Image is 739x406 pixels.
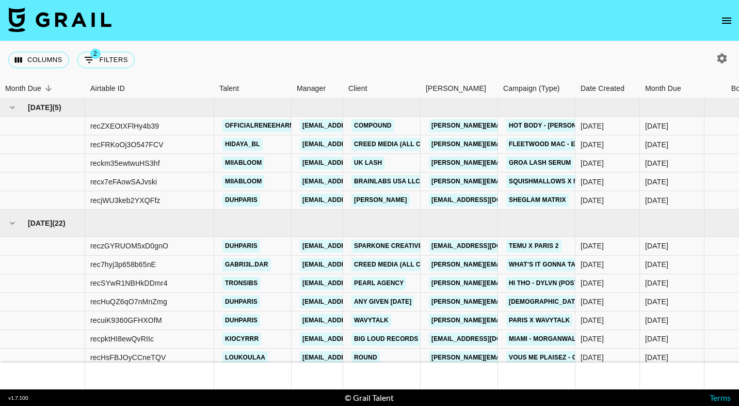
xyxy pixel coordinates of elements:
[222,240,260,253] a: duhparis
[645,79,681,99] div: Month Due
[52,218,66,228] span: ( 22 )
[429,119,650,132] a: [PERSON_NAME][EMAIL_ADDRESS][PERSON_NAME][DOMAIN_NAME]
[222,157,264,169] a: miiabloom
[90,79,125,99] div: Airtable ID
[8,7,111,32] img: Grail Talent
[645,177,668,187] div: Sep '25
[498,79,575,99] div: Campaign (Type)
[300,295,415,308] a: [EMAIL_ADDRESS][DOMAIN_NAME]
[581,278,604,288] div: 31/07/2025
[421,79,498,99] div: Booker
[5,79,41,99] div: Month Due
[429,175,650,188] a: [PERSON_NAME][EMAIL_ADDRESS][PERSON_NAME][DOMAIN_NAME]
[300,351,415,364] a: [EMAIL_ADDRESS][DOMAIN_NAME]
[28,102,52,113] span: [DATE]
[645,241,668,251] div: Aug '25
[429,258,650,271] a: [PERSON_NAME][EMAIL_ADDRESS][PERSON_NAME][DOMAIN_NAME]
[581,241,604,251] div: 27/08/2025
[645,121,668,131] div: Sep '25
[90,177,157,187] div: recx7eFAowSAJvski
[640,79,704,99] div: Month Due
[90,195,160,206] div: recjWU3keb2YXQFfz
[300,258,415,271] a: [EMAIL_ADDRESS][DOMAIN_NAME]
[575,79,640,99] div: Date Created
[351,351,380,364] a: Round
[90,352,166,363] div: recHsFBJOyCCneTQV
[645,334,668,344] div: Aug '25
[90,259,156,270] div: rec7hyj3p658b65nE
[300,157,415,169] a: [EMAIL_ADDRESS][DOMAIN_NAME]
[41,81,56,96] button: Sort
[343,79,421,99] div: Client
[429,157,597,169] a: [PERSON_NAME][EMAIL_ADDRESS][DOMAIN_NAME]
[90,121,159,131] div: recZXEOtXFlHy4b39
[351,333,421,346] a: Big Loud Records
[426,79,486,99] div: [PERSON_NAME]
[503,79,560,99] div: Campaign (Type)
[300,194,415,207] a: [EMAIL_ADDRESS][DOMAIN_NAME]
[292,79,343,99] div: Manager
[90,158,160,168] div: reckm35ewtwuHS3hf
[222,295,260,308] a: duhparis
[300,333,415,346] a: [EMAIL_ADDRESS][DOMAIN_NAME]
[581,259,604,270] div: 01/08/2025
[581,158,604,168] div: 04/08/2025
[90,49,101,59] span: 2
[300,138,415,151] a: [EMAIL_ADDRESS][DOMAIN_NAME]
[351,295,414,308] a: Any given [DATE]
[351,175,423,188] a: Brainlabs USA LLC
[506,175,588,188] a: Squishmallows X Mia
[429,314,597,327] a: [PERSON_NAME][EMAIL_ADDRESS][DOMAIN_NAME]
[429,351,597,364] a: [PERSON_NAME][EMAIL_ADDRESS][DOMAIN_NAME]
[8,52,69,68] button: Select columns
[351,314,391,327] a: WavyTalk
[645,158,668,168] div: Sep '25
[645,259,668,270] div: Aug '25
[581,79,624,99] div: Date Created
[506,138,618,151] a: Fleetwood Mac - Everywhere
[506,258,591,271] a: WHAT’S IT GONNA TAKE?
[506,314,572,327] a: Paris X Wavytalk
[90,334,154,344] div: recpktHI8ewQvRIIc
[300,240,415,253] a: [EMAIL_ADDRESS][DOMAIN_NAME]
[222,277,260,290] a: tronsibs
[581,352,604,363] div: 25/07/2025
[351,157,384,169] a: UK LASH
[429,240,544,253] a: [EMAIL_ADDRESS][DOMAIN_NAME]
[8,395,28,401] div: v 1.7.100
[429,194,544,207] a: [EMAIL_ADDRESS][DOMAIN_NAME]
[222,194,260,207] a: duhparis
[222,138,263,151] a: hidaya_bl
[300,175,415,188] a: [EMAIL_ADDRESS][DOMAIN_NAME]
[581,177,604,187] div: 07/08/2025
[645,296,668,307] div: Aug '25
[581,334,604,344] div: 25/07/2025
[506,277,583,290] a: Hi Tho - DYLVN (post)
[716,10,737,31] button: open drawer
[351,194,410,207] a: [PERSON_NAME]
[214,79,292,99] div: Talent
[222,333,261,346] a: kiocyrrr
[222,119,309,132] a: officialreneeharmoni
[297,79,326,99] div: Manager
[581,121,604,131] div: 25/08/2025
[90,241,168,251] div: reczGYRUOM5xD0gnO
[77,52,135,68] button: Show filters
[581,195,604,206] div: 02/08/2025
[506,119,603,132] a: Hot Body - [PERSON_NAME]
[348,79,367,99] div: Client
[645,139,668,150] div: Sep '25
[5,100,20,115] button: hide children
[351,258,459,271] a: Creed Media (All Campaigns)
[351,138,459,151] a: Creed Media (All Campaigns)
[90,296,167,307] div: recHuQZ6qO7nMnZmg
[222,314,260,327] a: duhparis
[351,277,406,290] a: Pearl Agency
[710,393,731,402] a: Terms
[506,295,654,308] a: [DEMOGRAPHIC_DATA] - Thinkin About You
[300,314,415,327] a: [EMAIL_ADDRESS][DOMAIN_NAME]
[506,351,596,364] a: Vous me plaisez - Gambi
[90,315,162,325] div: recuiK9360GFHXOfM
[219,79,239,99] div: Talent
[52,102,61,113] span: ( 5 )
